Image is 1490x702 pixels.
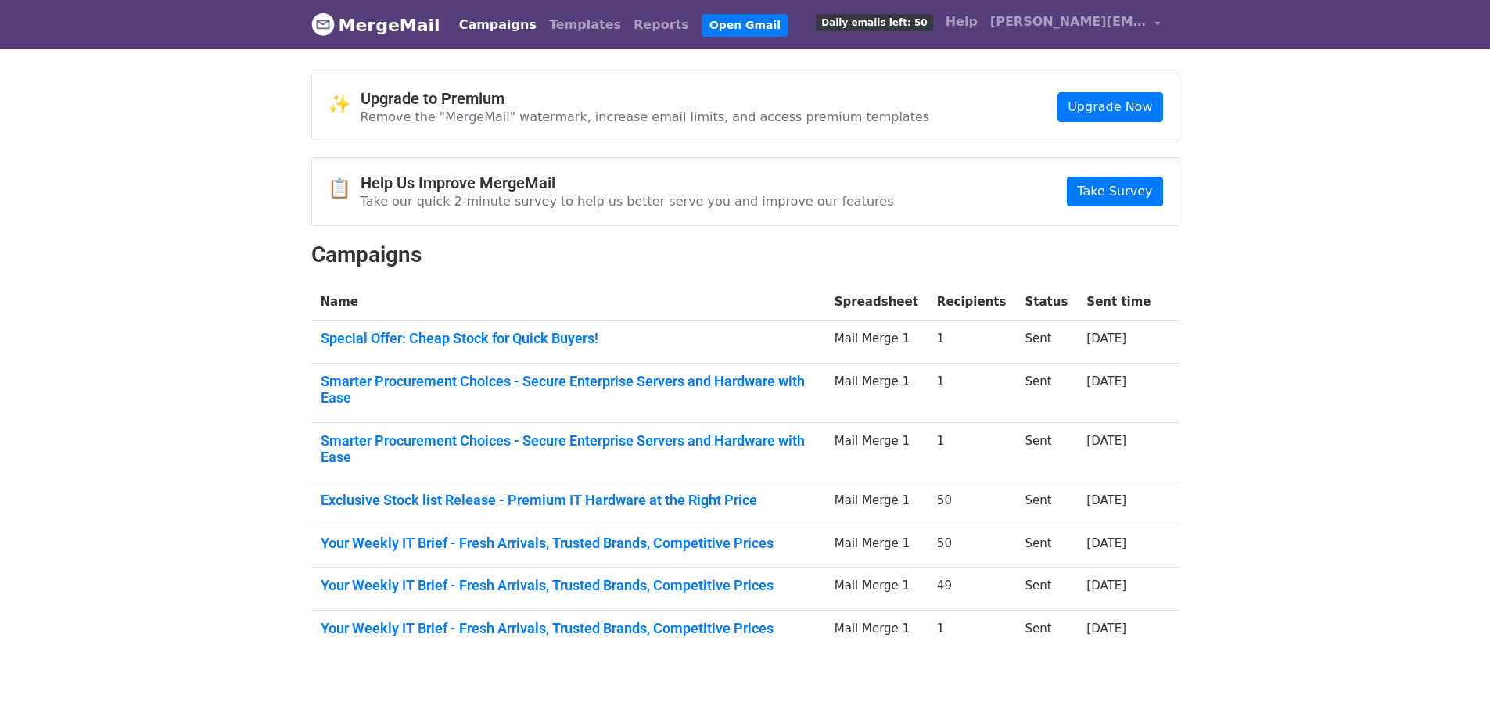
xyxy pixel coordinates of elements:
[321,577,816,594] a: Your Weekly IT Brief - Fresh Arrivals, Trusted Brands, Competitive Prices
[939,6,984,38] a: Help
[1057,92,1162,122] a: Upgrade Now
[1086,331,1126,346] a: [DATE]
[311,284,825,321] th: Name
[311,13,335,36] img: MergeMail logo
[928,568,1016,611] td: 49
[1086,434,1126,448] a: [DATE]
[1067,177,1162,206] a: Take Survey
[627,9,695,41] a: Reports
[1086,536,1126,550] a: [DATE]
[825,363,928,422] td: Mail Merge 1
[1015,284,1077,321] th: Status
[928,363,1016,422] td: 1
[321,432,816,466] a: Smarter Procurement Choices - Secure Enterprise Servers and Hardware with Ease
[990,13,1147,31] span: [PERSON_NAME][EMAIL_ADDRESS][DOMAIN_NAME]
[1015,321,1077,364] td: Sent
[825,422,928,482] td: Mail Merge 1
[928,422,1016,482] td: 1
[825,482,928,525] td: Mail Merge 1
[810,6,939,38] a: Daily emails left: 50
[702,14,788,37] a: Open Gmail
[928,525,1016,568] td: 50
[816,14,932,31] span: Daily emails left: 50
[1077,284,1160,321] th: Sent time
[825,284,928,321] th: Spreadsheet
[984,6,1167,43] a: [PERSON_NAME][EMAIL_ADDRESS][DOMAIN_NAME]
[543,9,627,41] a: Templates
[321,330,816,347] a: Special Offer: Cheap Stock for Quick Buyers!
[1015,610,1077,652] td: Sent
[321,535,816,552] a: Your Weekly IT Brief - Fresh Arrivals, Trusted Brands, Competitive Prices
[311,242,1179,268] h2: Campaigns
[928,610,1016,652] td: 1
[1086,374,1126,389] a: [DATE]
[825,321,928,364] td: Mail Merge 1
[361,109,930,125] p: Remove the "MergeMail" watermark, increase email limits, and access premium templates
[928,284,1016,321] th: Recipients
[1015,363,1077,422] td: Sent
[321,620,816,637] a: Your Weekly IT Brief - Fresh Arrivals, Trusted Brands, Competitive Prices
[825,610,928,652] td: Mail Merge 1
[361,89,930,108] h4: Upgrade to Premium
[825,568,928,611] td: Mail Merge 1
[1015,482,1077,525] td: Sent
[311,9,440,41] a: MergeMail
[1015,525,1077,568] td: Sent
[928,321,1016,364] td: 1
[825,525,928,568] td: Mail Merge 1
[361,193,894,210] p: Take our quick 2-minute survey to help us better serve you and improve our features
[1086,621,1126,636] a: [DATE]
[1015,422,1077,482] td: Sent
[361,174,894,192] h4: Help Us Improve MergeMail
[328,93,361,116] span: ✨
[928,482,1016,525] td: 50
[1015,568,1077,611] td: Sent
[321,373,816,407] a: Smarter Procurement Choices - Secure Enterprise Servers and Hardware with Ease
[321,492,816,509] a: Exclusive Stock list Release - Premium IT Hardware at the Right Price
[453,9,543,41] a: Campaigns
[328,177,361,200] span: 📋
[1086,493,1126,507] a: [DATE]
[1086,578,1126,593] a: [DATE]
